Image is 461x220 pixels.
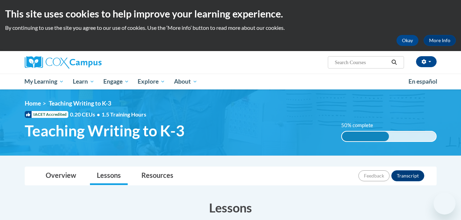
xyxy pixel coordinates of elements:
a: Learn [68,74,99,89]
a: Engage [99,74,134,89]
button: Account Settings [416,56,437,67]
span: 0.20 CEUs [70,111,102,118]
a: Overview [39,167,83,185]
label: 50% complete [341,122,381,129]
span: About [174,77,197,86]
span: IACET Accredited [25,111,68,118]
span: Engage [103,77,129,86]
h2: This site uses cookies to help improve your learning experience. [5,7,456,21]
span: Learn [73,77,94,86]
span: My Learning [24,77,64,86]
h3: Lessons [25,199,437,216]
span: • [97,111,100,118]
button: Feedback [358,170,390,181]
a: More Info [424,35,456,46]
button: Okay [396,35,418,46]
input: Search Courses [334,58,389,66]
a: En español [404,74,442,89]
span: En español [408,78,437,85]
img: Cox Campus [25,56,102,69]
a: Explore [133,74,170,89]
a: Resources [135,167,180,185]
a: About [170,74,202,89]
button: Transcript [391,170,424,181]
a: My Learning [20,74,69,89]
span: 1.5 Training Hours [102,111,146,118]
a: Home [25,100,41,107]
span: Explore [138,77,165,86]
button: Search [389,58,399,66]
iframe: Button to launch messaging window [434,193,456,215]
a: Cox Campus [25,56,155,69]
div: 50% complete [342,132,389,141]
p: By continuing to use the site you agree to our use of cookies. Use the ‘More info’ button to read... [5,24,456,32]
div: Main menu [14,74,447,89]
span: Teaching Writing to K-3 [49,100,111,107]
a: Lessons [90,167,128,185]
span: Teaching Writing to K-3 [25,122,185,140]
